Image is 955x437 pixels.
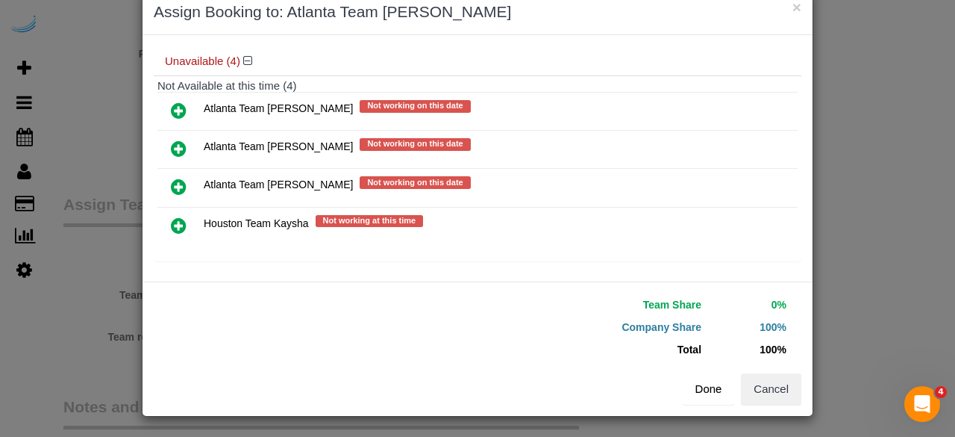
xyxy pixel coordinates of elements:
[683,374,735,405] button: Done
[705,316,790,338] td: 100%
[165,55,790,68] h4: Unavailable (4)
[154,1,801,23] h3: Assign Booking to: Atlanta Team [PERSON_NAME]
[360,138,470,150] span: Not working on this date
[204,141,353,153] span: Atlanta Team [PERSON_NAME]
[316,215,424,227] span: Not working at this time
[360,100,470,112] span: Not working on this date
[489,316,705,338] td: Company Share
[705,338,790,361] td: 100%
[204,217,309,229] span: Houston Team Kaysha
[705,294,790,316] td: 0%
[489,294,705,316] td: Team Share
[204,179,353,191] span: Atlanta Team [PERSON_NAME]
[360,176,470,188] span: Not working on this date
[904,386,940,422] iframe: Intercom live chat
[157,80,798,93] h4: Not Available at this time (4)
[489,338,705,361] td: Total
[741,374,801,405] button: Cancel
[204,103,353,115] span: Atlanta Team [PERSON_NAME]
[935,386,947,398] span: 4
